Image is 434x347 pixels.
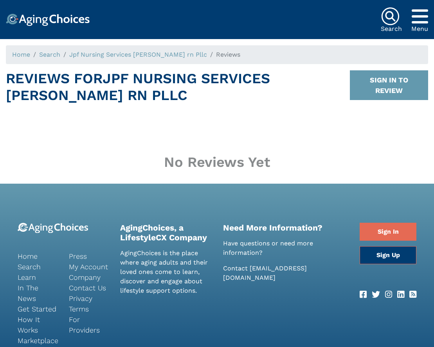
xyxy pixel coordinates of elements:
[216,51,240,58] span: Reviews
[411,7,428,26] div: Popover trigger
[69,293,108,304] a: Privacy
[397,288,404,301] a: LinkedIn
[18,223,88,233] img: 9-logo.svg
[69,314,108,335] a: For Providers
[69,251,108,261] a: Press
[18,304,57,314] a: Get Started
[223,239,348,258] p: Have questions or need more information?
[69,304,108,314] a: Terms
[69,51,207,58] a: Jpf Nursing Services [PERSON_NAME] rn Pllc
[411,26,428,32] div: Menu
[6,14,90,26] img: Choice!
[381,7,400,26] img: search-icon.svg
[360,223,416,241] a: Sign In
[6,45,428,64] nav: breadcrumb
[223,265,307,281] a: [EMAIL_ADDRESS][DOMAIN_NAME]
[223,223,348,233] h2: Need More Information?
[6,70,350,104] h1: Reviews For Jpf Nursing Services [PERSON_NAME] rn Pllc
[409,288,416,301] a: RSS Feed
[350,70,428,100] button: SIGN IN TO REVIEW
[69,272,108,283] a: Company
[360,246,416,264] a: Sign Up
[6,154,428,171] p: No Reviews Yet
[18,251,57,261] a: Home
[39,51,60,58] a: Search
[18,261,57,272] a: Search
[120,249,211,295] p: AgingChoices is the place where aging adults and their loved ones come to learn, discover and eng...
[385,288,392,301] a: Instagram
[18,314,57,335] a: How It Works
[18,335,57,346] a: Marketplace
[69,261,108,272] a: My Account
[223,264,348,283] p: Contact
[381,26,402,32] div: Search
[18,283,57,304] a: In The News
[12,51,30,58] a: Home
[120,223,211,242] h2: AgingChoices, a LifestyleCX Company
[18,272,57,283] a: Learn
[69,283,108,293] a: Contact Us
[372,288,380,301] a: Twitter
[360,288,367,301] a: Facebook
